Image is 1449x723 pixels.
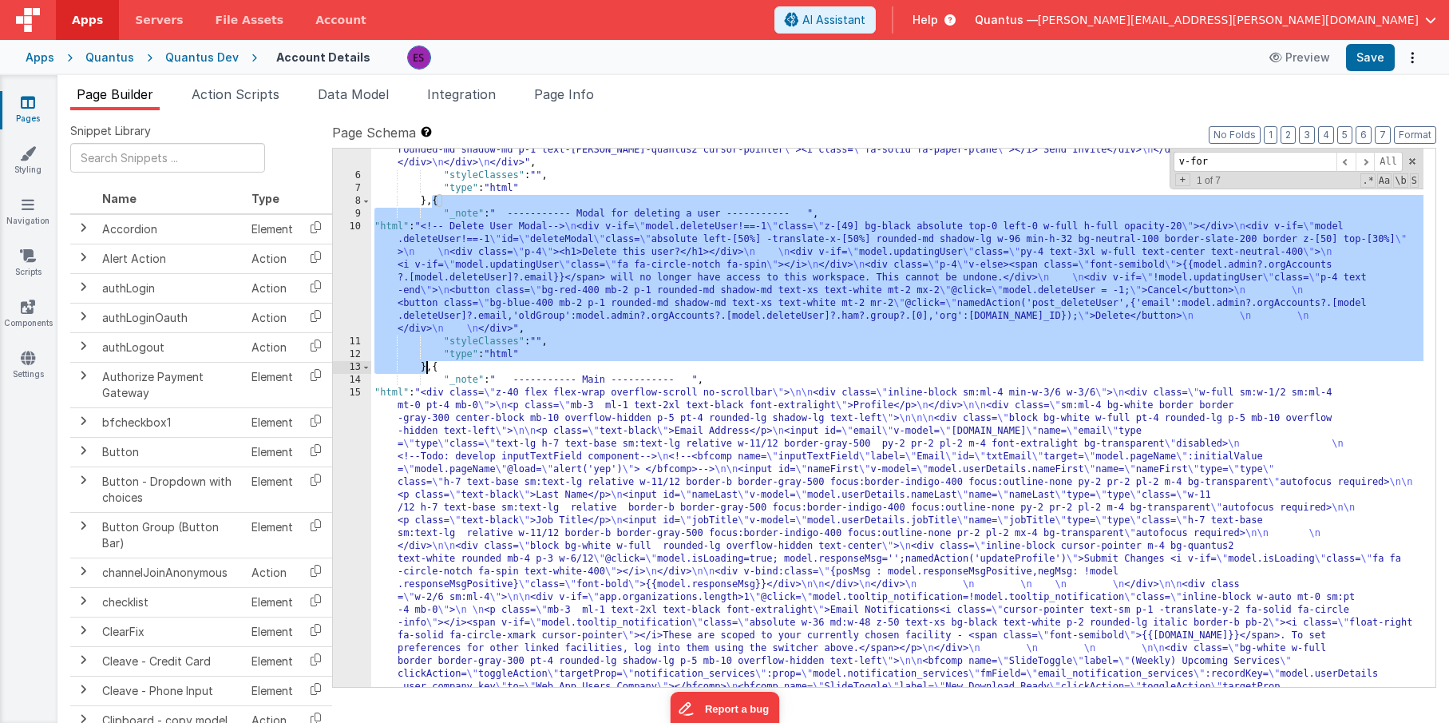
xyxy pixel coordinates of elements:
span: Action Scripts [192,86,279,102]
span: Search In Selection [1410,173,1419,188]
td: authLogin [96,273,245,303]
span: Page Info [534,86,594,102]
span: Servers [135,12,183,28]
td: Button Group (Button Bar) [96,512,245,558]
td: Accordion [96,214,245,244]
button: 6 [1356,126,1372,144]
div: Apps [26,50,54,66]
span: Help [913,12,938,28]
td: authLogout [96,332,245,362]
button: Quantus — [PERSON_NAME][EMAIL_ADDRESS][PERSON_NAME][DOMAIN_NAME] [975,12,1436,28]
td: Authorize Payment Gateway [96,362,245,407]
button: Save [1346,44,1395,71]
span: Whole Word Search [1393,173,1407,188]
span: Snippet Library [70,123,151,139]
button: No Folds [1209,126,1261,144]
span: Type [251,192,279,205]
span: [PERSON_NAME][EMAIL_ADDRESS][PERSON_NAME][DOMAIN_NAME] [1038,12,1419,28]
button: 7 [1375,126,1391,144]
td: Element [245,407,299,437]
td: Element [245,362,299,407]
span: Page Schema [332,123,416,142]
td: Action [245,244,299,273]
button: Preview [1260,45,1340,70]
td: Element [245,437,299,467]
td: Element [245,512,299,558]
td: Element [245,587,299,617]
div: Quantus Dev [165,50,239,66]
td: Element [245,467,299,512]
td: Cleave - Credit Card [96,646,245,676]
span: CaseSensitive Search [1377,173,1392,188]
td: Element [245,617,299,646]
button: 4 [1318,126,1334,144]
span: Page Builder [77,86,153,102]
div: 14 [333,374,371,387]
td: Element [245,676,299,705]
td: Action [245,558,299,587]
div: 8 [333,195,371,208]
td: Button - Dropdown with choices [96,467,245,512]
td: Element [245,214,299,244]
span: Toggel Replace mode [1175,173,1190,186]
input: Search for [1174,152,1336,172]
td: Action [245,332,299,362]
td: Element [245,646,299,676]
div: 7 [333,182,371,195]
div: 12 [333,348,371,361]
div: 10 [333,220,371,336]
span: Quantus — [975,12,1038,28]
div: 6 [333,169,371,182]
span: Data Model [318,86,389,102]
input: Search Snippets ... [70,143,265,173]
span: 1 of 7 [1190,175,1227,186]
button: Options [1401,46,1423,69]
td: Action [245,303,299,332]
h4: Account Details [276,51,370,63]
button: 3 [1299,126,1315,144]
td: authLoginOauth [96,303,245,332]
td: channelJoinAnonymous [96,558,245,587]
td: ClearFix [96,617,245,646]
img: 2445f8d87038429357ee99e9bdfcd63a [408,46,430,69]
span: File Assets [216,12,284,28]
span: Alt-Enter [1374,152,1403,172]
div: 11 [333,336,371,348]
button: 1 [1264,126,1277,144]
div: Quantus [85,50,134,66]
button: Format [1394,126,1436,144]
td: checklist [96,587,245,617]
span: Integration [427,86,496,102]
span: RegExp Search [1360,173,1375,188]
button: 5 [1337,126,1352,144]
span: Name [102,192,137,205]
span: AI Assistant [802,12,865,28]
div: 9 [333,208,371,220]
button: 2 [1281,126,1296,144]
td: bfcheckbox1 [96,407,245,437]
td: Cleave - Phone Input [96,676,245,705]
td: Alert Action [96,244,245,273]
span: Apps [72,12,103,28]
button: AI Assistant [774,6,876,34]
td: Button [96,437,245,467]
div: 13 [333,361,371,374]
td: Action [245,273,299,303]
